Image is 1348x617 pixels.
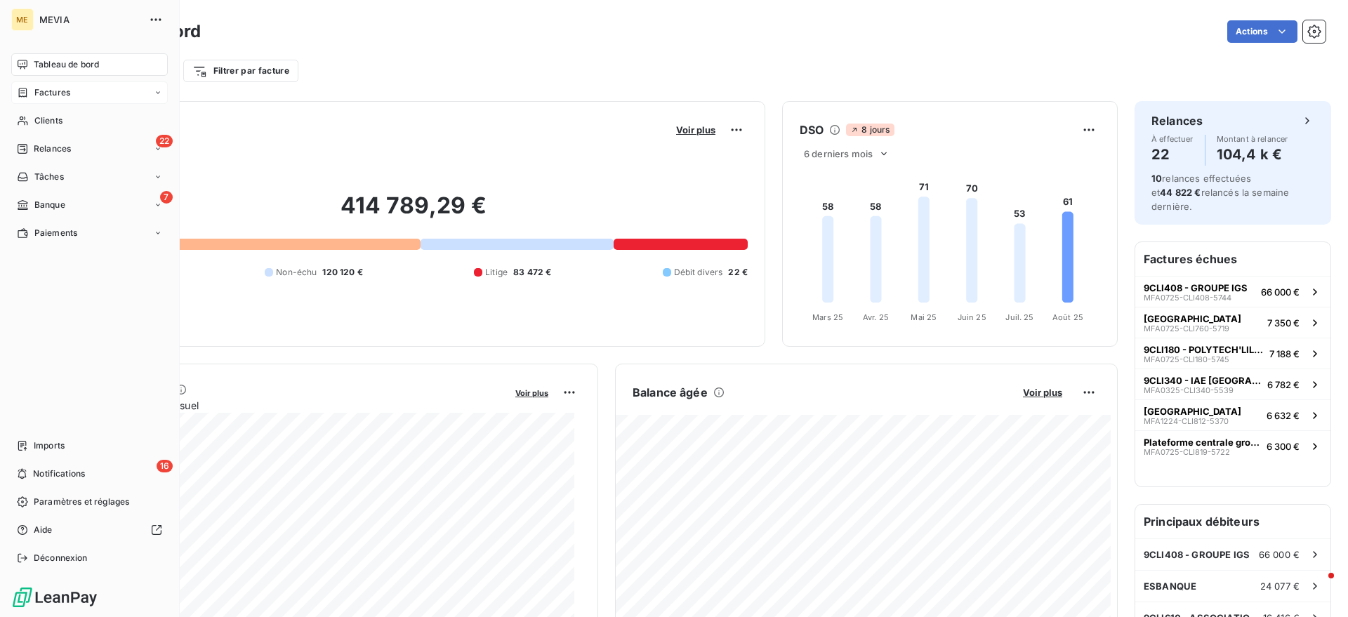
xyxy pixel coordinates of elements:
[1217,143,1288,166] h4: 104,4 k €
[1135,307,1330,338] button: [GEOGRAPHIC_DATA]MFA0725-CLI760-57197 350 €
[11,222,168,244] a: Paiements
[11,53,168,76] a: Tableau de bord
[276,266,317,279] span: Non-échu
[11,194,168,216] a: 7Banque
[911,312,937,322] tspan: Mai 25
[804,148,873,159] span: 6 derniers mois
[34,142,71,155] span: Relances
[1144,355,1229,364] span: MFA0725-CLI180-5745
[183,60,298,82] button: Filtrer par facture
[34,86,70,99] span: Factures
[1144,344,1264,355] span: 9CLI180 - POLYTECH'LILLE
[1267,317,1300,329] span: 7 350 €
[633,384,708,401] h6: Balance âgée
[1144,417,1229,425] span: MFA1224-CLI812-5370
[34,199,65,211] span: Banque
[1144,580,1196,592] span: ESBANQUE
[1267,379,1300,390] span: 6 782 €
[513,266,551,279] span: 83 472 €
[1144,313,1241,324] span: [GEOGRAPHIC_DATA]
[800,121,824,138] h6: DSO
[11,586,98,609] img: Logo LeanPay
[1144,437,1261,448] span: Plateforme centrale groupe « [GEOGRAPHIC_DATA] »
[1260,580,1300,592] span: 24 077 €
[1144,406,1241,417] span: [GEOGRAPHIC_DATA]
[958,312,986,322] tspan: Juin 25
[1135,430,1330,461] button: Plateforme centrale groupe « [GEOGRAPHIC_DATA] »MFA0725-CLI819-57226 300 €
[156,135,173,147] span: 22
[1227,20,1297,43] button: Actions
[1144,448,1230,456] span: MFA0725-CLI819-5722
[1144,549,1250,560] span: 9CLI408 - GROUPE IGS
[1160,187,1201,198] span: 44 822 €
[812,312,843,322] tspan: Mars 25
[1052,312,1083,322] tspan: Août 25
[1151,112,1203,129] h6: Relances
[846,124,894,136] span: 8 jours
[1261,286,1300,298] span: 66 000 €
[39,14,140,25] span: MEVIA
[1019,386,1066,399] button: Voir plus
[160,191,173,204] span: 7
[485,266,508,279] span: Litige
[11,81,168,104] a: Factures
[1135,242,1330,276] h6: Factures échues
[1144,386,1234,394] span: MFA0325-CLI340-5539
[674,266,723,279] span: Débit divers
[1267,410,1300,421] span: 6 632 €
[1135,369,1330,399] button: 9CLI340 - IAE [GEOGRAPHIC_DATA]MFA0325-CLI340-55396 782 €
[1135,338,1330,369] button: 9CLI180 - POLYTECH'LILLEMFA0725-CLI180-57457 188 €
[1135,399,1330,430] button: [GEOGRAPHIC_DATA]MFA1224-CLI812-53706 632 €
[1300,569,1334,603] iframe: Intercom live chat
[1151,143,1194,166] h4: 22
[79,398,505,413] span: Chiffre d'affaires mensuel
[1135,505,1330,538] h6: Principaux débiteurs
[34,552,88,564] span: Déconnexion
[1005,312,1033,322] tspan: Juil. 25
[863,312,889,322] tspan: Avr. 25
[1023,387,1062,398] span: Voir plus
[676,124,715,135] span: Voir plus
[728,266,748,279] span: 22 €
[1144,293,1231,302] span: MFA0725-CLI408-5744
[322,266,362,279] span: 120 120 €
[11,8,34,31] div: ME
[157,460,173,472] span: 16
[34,496,129,508] span: Paramètres et réglages
[1144,375,1262,386] span: 9CLI340 - IAE [GEOGRAPHIC_DATA]
[34,171,64,183] span: Tâches
[11,138,168,160] a: 22Relances
[34,439,65,452] span: Imports
[515,388,548,398] span: Voir plus
[1267,441,1300,452] span: 6 300 €
[1151,135,1194,143] span: À effectuer
[34,114,62,127] span: Clients
[33,467,85,480] span: Notifications
[1135,276,1330,307] button: 9CLI408 - GROUPE IGSMFA0725-CLI408-574466 000 €
[511,386,553,399] button: Voir plus
[11,434,168,457] a: Imports
[1144,324,1229,333] span: MFA0725-CLI760-5719
[1151,173,1289,212] span: relances effectuées et relancés la semaine dernière.
[11,110,168,132] a: Clients
[1217,135,1288,143] span: Montant à relancer
[1151,173,1162,184] span: 10
[11,491,168,513] a: Paramètres et réglages
[34,227,77,239] span: Paiements
[672,124,720,136] button: Voir plus
[34,58,99,71] span: Tableau de bord
[79,192,748,234] h2: 414 789,29 €
[11,519,168,541] a: Aide
[1144,282,1248,293] span: 9CLI408 - GROUPE IGS
[11,166,168,188] a: Tâches
[1259,549,1300,560] span: 66 000 €
[1269,348,1300,359] span: 7 188 €
[34,524,53,536] span: Aide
